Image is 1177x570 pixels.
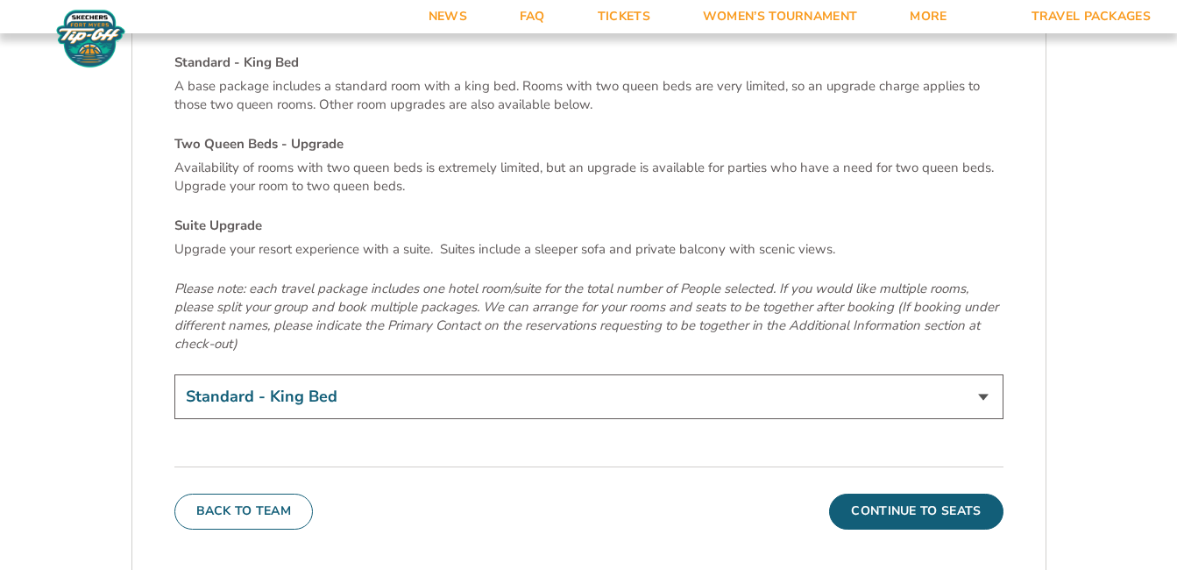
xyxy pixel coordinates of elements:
[53,9,129,68] img: Fort Myers Tip-Off
[174,280,998,353] em: Please note: each travel package includes one hotel room/suite for the total number of People sel...
[174,494,314,529] button: Back To Team
[174,217,1003,235] h4: Suite Upgrade
[174,53,1003,72] h4: Standard - King Bed
[174,240,1003,259] p: Upgrade your resort experience with a suite. Suites include a sleeper sofa and private balcony wi...
[174,159,1003,196] p: Availability of rooms with two queen beds is extremely limited, but an upgrade is available for p...
[174,135,1003,153] h4: Two Queen Beds - Upgrade
[174,77,1003,114] p: A base package includes a standard room with a king bed. Rooms with two queen beds are very limit...
[829,494,1003,529] button: Continue To Seats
